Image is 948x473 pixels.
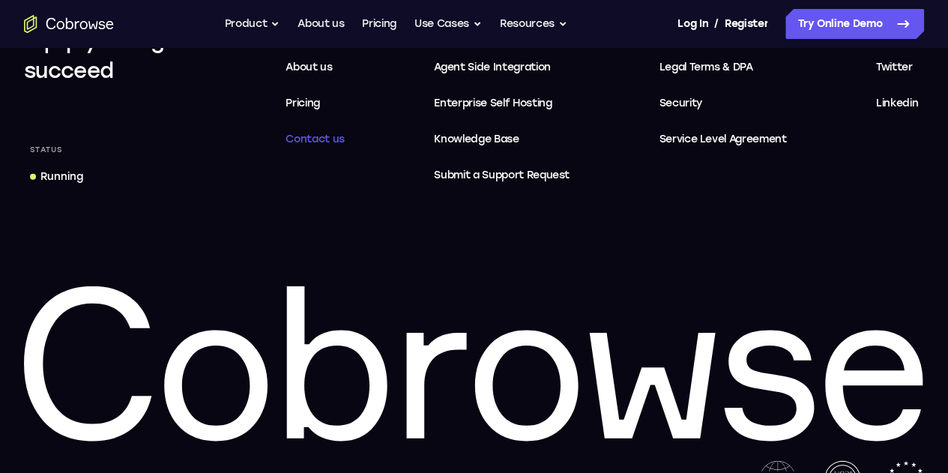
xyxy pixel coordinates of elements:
a: Service Level Agreement [653,124,792,154]
span: Linkedin [876,97,918,109]
a: Pricing [362,9,396,39]
span: / [714,15,719,33]
span: Equip your agents to succeed [24,28,241,83]
a: Legal Terms & DPA [653,52,792,82]
a: Register [725,9,768,39]
a: Enterprise Self Hosting [428,88,576,118]
span: Service Level Agreement [659,130,786,148]
span: Agent Side Integration [434,58,570,76]
span: Legal Terms & DPA [659,61,752,73]
a: Agent Side Integration [428,52,576,82]
span: Security [659,97,701,109]
span: Pricing [286,97,320,109]
a: Knowledge Base [428,124,576,154]
a: Linkedin [870,88,924,118]
button: Product [225,9,280,39]
span: About us [286,61,332,73]
span: Twitter [876,61,913,73]
span: Contact us [286,133,345,145]
a: About us [280,52,351,82]
button: Resources [500,9,567,39]
span: Enterprise Self Hosting [434,94,570,112]
a: Running [24,163,89,190]
a: Go to the home page [24,15,114,33]
a: Contact us [280,124,351,154]
span: Knowledge Base [434,133,519,145]
button: Use Cases [414,9,482,39]
a: Try Online Demo [785,9,924,39]
a: About us [298,9,344,39]
a: Security [653,88,792,118]
a: Pricing [280,88,351,118]
a: Twitter [870,52,924,82]
span: Submit a Support Request [434,166,570,184]
div: Status [24,139,69,160]
a: Submit a Support Request [428,160,576,190]
div: Running [40,169,83,184]
a: Log In [677,9,707,39]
